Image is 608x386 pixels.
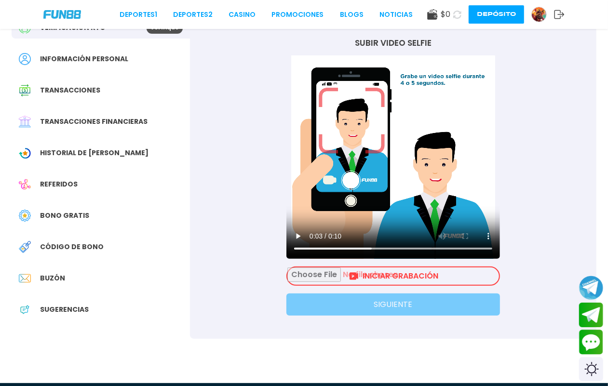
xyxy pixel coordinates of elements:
[272,10,324,20] a: Promociones
[340,10,364,20] a: BLOGS
[441,9,450,20] span: $ 0
[229,10,256,20] a: CASINO
[173,10,213,20] a: Deportes2
[579,275,603,300] button: Join telegram channel
[286,293,500,316] button: SIGUIENTE
[19,272,31,284] img: Inbox
[120,10,157,20] a: Deportes1
[43,10,81,18] img: Company Logo
[40,242,104,252] span: Código de bono
[12,299,190,320] a: App FeedbackSugerencias
[19,84,31,96] img: Transaction History
[40,85,100,95] span: Transacciones
[12,48,190,70] a: PersonalInformación personal
[40,273,65,283] span: Buzón
[40,179,78,189] span: Referidos
[12,236,190,258] a: Redeem BonusCódigo de bono
[19,53,31,65] img: Personal
[579,357,603,381] div: Switch theme
[19,178,31,190] img: Referral
[286,37,500,50] h3: SUBIR VIDEO SELFIE
[286,266,500,286] div: INICIAR GRABACIÓN
[19,116,31,128] img: Financial Transaction
[12,205,190,226] a: Free BonusBono Gratis
[40,54,128,64] span: Información personal
[379,10,413,20] a: NOTICIAS
[579,303,603,328] button: Join telegram
[12,267,190,289] a: InboxBuzón
[40,211,89,221] span: Bono Gratis
[12,173,190,195] a: ReferralReferidos
[40,148,149,158] span: Historial de [PERSON_NAME]
[19,210,31,222] img: Free Bonus
[19,147,31,159] img: Wagering Transaction
[532,7,546,22] img: Avatar
[469,5,524,24] button: Depósito
[12,80,190,101] a: Transaction HistoryTransacciones
[531,7,554,22] a: Avatar
[40,305,89,315] span: Sugerencias
[40,117,148,127] span: Transacciones financieras
[12,142,190,164] a: Wagering TransactionHistorial de [PERSON_NAME]
[12,111,190,133] a: Financial TransactionTransacciones financieras
[579,330,603,355] button: Contact customer service
[19,241,31,253] img: Redeem Bonus
[286,55,500,259] video: Su navegador no soporta la etiqueta de vídeo.
[19,304,31,316] img: App Feedback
